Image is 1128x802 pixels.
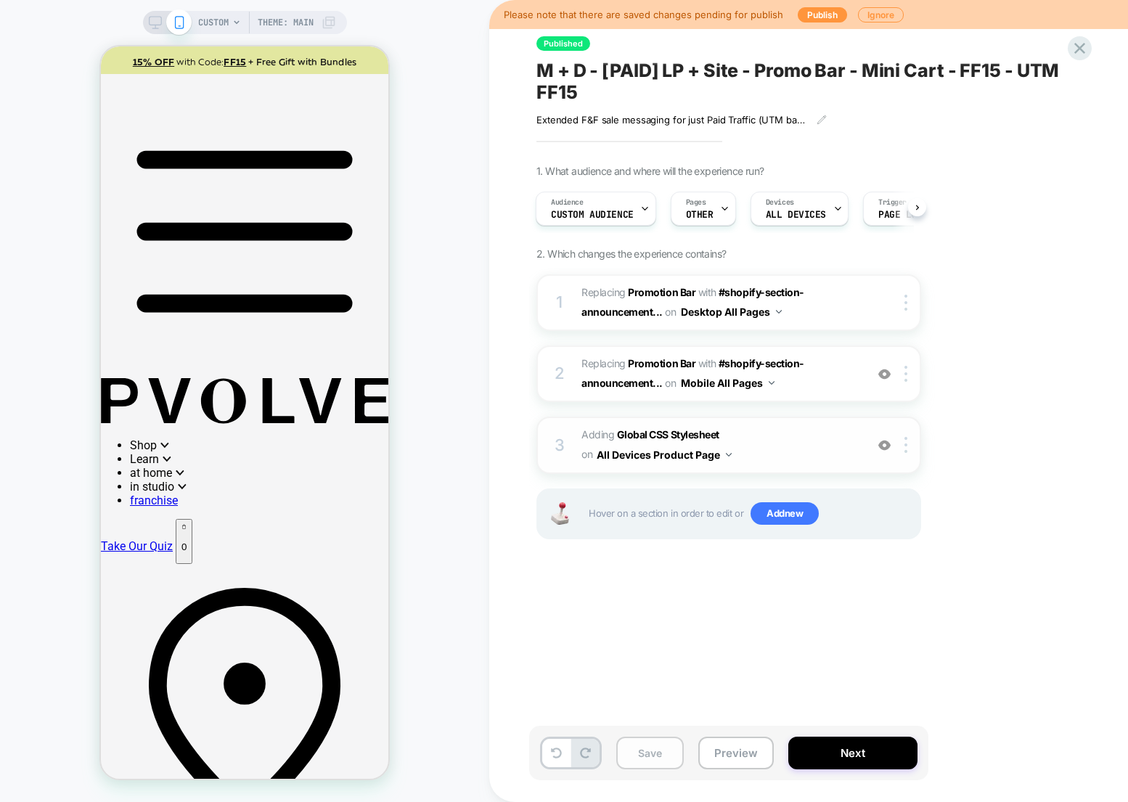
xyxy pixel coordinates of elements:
span: in studio [29,433,86,446]
div: 1 [552,288,567,317]
span: Replacing [581,286,695,298]
p: 0 items [81,495,86,506]
span: Add new [751,502,819,525]
button: Mobile All Pages [681,372,775,393]
span: Hover on a section in order to edit or [589,502,912,525]
button: Save [616,737,684,769]
span: Pages [686,197,706,208]
span: on [665,303,676,321]
span: on [665,374,676,392]
img: crossed eye [878,368,891,380]
span: WITH [698,357,716,369]
span: Custom Audience [551,210,634,220]
img: crossed eye [878,439,891,451]
span: Audience [551,197,584,208]
span: on [581,445,592,463]
a: 15% OFF [32,9,73,21]
button: Next [788,737,917,769]
img: down arrow [769,381,775,385]
span: Page Load [878,210,928,220]
strong: + Free Gift with Bundles [147,9,256,21]
span: at home [29,419,83,433]
img: close [904,366,907,382]
li: in studio [29,433,287,446]
img: down arrow [776,310,782,314]
img: Joystick [545,502,574,525]
span: Published [536,36,590,51]
b: Promotion Bar [628,357,695,369]
button: Desktop All Pages [681,301,782,322]
button: Open shopping cart [75,472,91,517]
span: ALL DEVICES [766,210,826,220]
li: at home [29,419,287,433]
span: Extended F&F sale messaging for just Paid Traffic (UTM based targeting on key LPs) [536,114,806,126]
a: FF15 [123,9,145,21]
span: M + D - [PAID] LP + Site - Promo Bar - Mini Cart - FF15 - UTM FF15 [536,60,1066,103]
span: Learn [29,405,70,419]
span: 1. What audience and where will the experience run? [536,165,764,177]
span: CUSTOM [198,11,229,34]
li: Learn [29,405,287,419]
img: down arrow [726,453,732,457]
img: close [904,295,907,311]
button: All Devices Product Page [597,444,732,465]
span: Adding [581,425,858,465]
button: Ignore [858,7,904,22]
div: 2 [552,359,567,388]
span: Replacing [581,357,695,369]
b: Promotion Bar [628,286,695,298]
img: close [904,437,907,453]
span: Shop [29,391,68,405]
b: Global CSS Stylesheet [617,428,719,441]
div: 3 [552,431,567,460]
span: with Code: [75,9,123,21]
span: Trigger [878,197,907,208]
li: Shop [29,391,287,405]
li: franchise [29,446,287,460]
span: OTHER [686,210,714,220]
button: Publish [798,7,847,22]
span: Devices [766,197,794,208]
span: 2. Which changes the experience contains? [536,247,726,260]
button: Preview [698,737,774,769]
span: Theme: MAIN [258,11,314,34]
a: franchise [29,446,77,460]
span: WITH [698,286,716,298]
